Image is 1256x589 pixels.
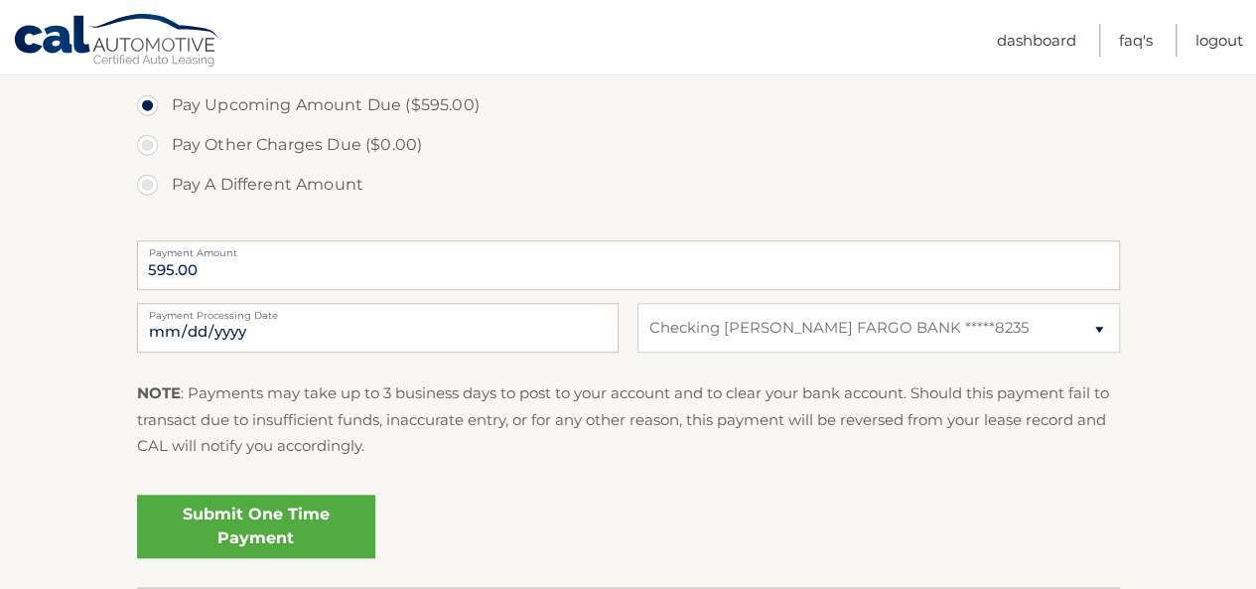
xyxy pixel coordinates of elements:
[13,13,221,71] a: Cal Automotive
[137,85,1120,125] label: Pay Upcoming Amount Due ($595.00)
[137,380,1120,459] p: : Payments may take up to 3 business days to post to your account and to clear your bank account....
[137,383,181,402] strong: NOTE
[137,303,619,353] input: Payment Date
[137,240,1120,256] label: Payment Amount
[137,303,619,319] label: Payment Processing Date
[1195,24,1243,57] a: Logout
[1119,24,1153,57] a: FAQ's
[137,240,1120,290] input: Payment Amount
[137,165,1120,205] label: Pay A Different Amount
[997,24,1076,57] a: Dashboard
[137,125,1120,165] label: Pay Other Charges Due ($0.00)
[137,495,375,558] a: Submit One Time Payment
